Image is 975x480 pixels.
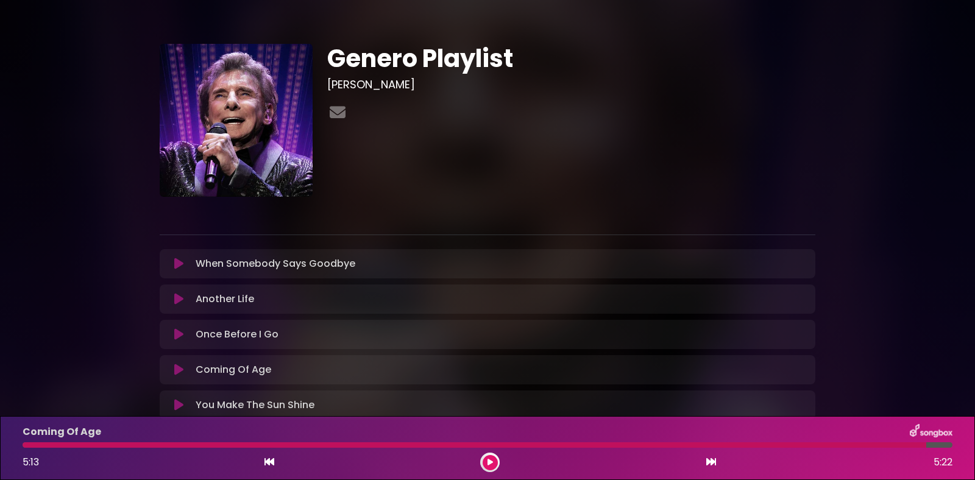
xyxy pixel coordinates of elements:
[327,44,815,73] h1: Genero Playlist
[196,362,271,377] p: Coming Of Age
[934,455,952,470] span: 5:22
[196,398,314,412] p: You Make The Sun Shine
[196,327,278,342] p: Once Before I Go
[23,425,101,439] p: Coming Of Age
[160,44,313,197] img: 6qwFYesTPurQnItdpMxg
[196,256,355,271] p: When Somebody Says Goodbye
[196,292,254,306] p: Another Life
[327,78,815,91] h3: [PERSON_NAME]
[23,455,39,469] span: 5:13
[910,424,952,440] img: songbox-logo-white.png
